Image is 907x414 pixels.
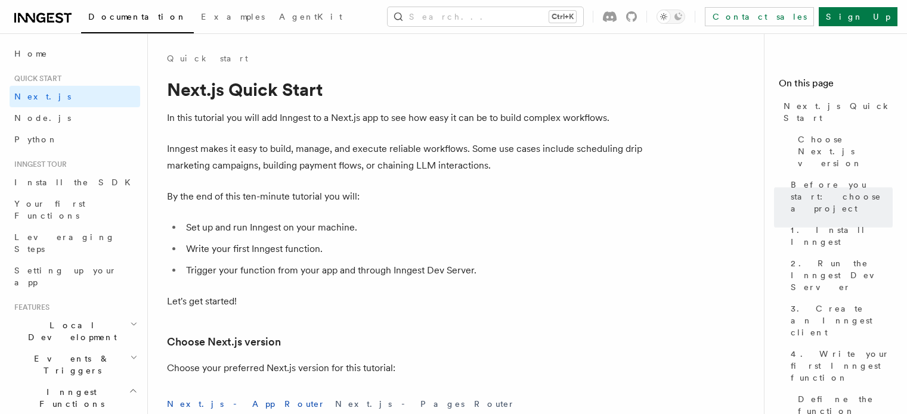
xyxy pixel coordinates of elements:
a: 2. Run the Inngest Dev Server [786,253,893,298]
a: Contact sales [705,7,814,26]
span: Python [14,135,58,144]
a: Next.js Quick Start [779,95,893,129]
span: 4. Write your first Inngest function [791,348,893,384]
span: Next.js Quick Start [784,100,893,124]
p: In this tutorial you will add Inngest to a Next.js app to see how easy it can be to build complex... [167,110,644,126]
span: Features [10,303,49,312]
p: By the end of this ten-minute tutorial you will: [167,188,644,205]
button: Local Development [10,315,140,348]
span: 3. Create an Inngest client [791,303,893,338]
a: Python [10,129,140,150]
a: AgentKit [272,4,349,32]
span: Examples [201,12,265,21]
a: 3. Create an Inngest client [786,298,893,343]
a: Quick start [167,52,248,64]
a: Choose Next.js version [793,129,893,174]
span: AgentKit [279,12,342,21]
span: Before you start: choose a project [791,179,893,214]
a: Before you start: choose a project [786,174,893,219]
p: Let's get started! [167,293,644,310]
span: Inngest tour [10,160,67,169]
a: 1. Install Inngest [786,219,893,253]
span: Choose Next.js version [798,133,893,169]
span: Local Development [10,319,130,343]
span: Your first Functions [14,199,85,220]
span: Next.js [14,92,71,101]
a: Choose Next.js version [167,334,281,350]
h1: Next.js Quick Start [167,79,644,100]
span: Inngest Functions [10,386,129,410]
a: Sign Up [819,7,897,26]
span: Install the SDK [14,178,138,187]
button: Toggle dark mode [657,10,685,24]
a: Install the SDK [10,172,140,193]
a: Next.js [10,86,140,107]
span: 1. Install Inngest [791,224,893,248]
a: Examples [194,4,272,32]
a: 4. Write your first Inngest function [786,343,893,388]
span: Quick start [10,74,61,83]
li: Write your first Inngest function. [182,241,644,257]
a: Your first Functions [10,193,140,226]
span: Events & Triggers [10,353,130,376]
p: Choose your preferred Next.js version for this tutorial: [167,360,644,376]
a: Leveraging Steps [10,226,140,260]
p: Inngest makes it easy to build, manage, and execute reliable workflows. Some use cases include sc... [167,141,644,174]
li: Trigger your function from your app and through Inngest Dev Server. [182,262,644,279]
span: Home [14,48,48,60]
a: Setting up your app [10,260,140,293]
a: Documentation [81,4,194,33]
span: Leveraging Steps [14,232,115,254]
span: Documentation [88,12,187,21]
span: Setting up your app [14,266,117,287]
kbd: Ctrl+K [549,11,576,23]
a: Node.js [10,107,140,129]
a: Home [10,43,140,64]
h4: On this page [779,76,893,95]
button: Search...Ctrl+K [388,7,583,26]
li: Set up and run Inngest on your machine. [182,219,644,236]
button: Events & Triggers [10,348,140,381]
span: 2. Run the Inngest Dev Server [791,257,893,293]
span: Node.js [14,113,71,123]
